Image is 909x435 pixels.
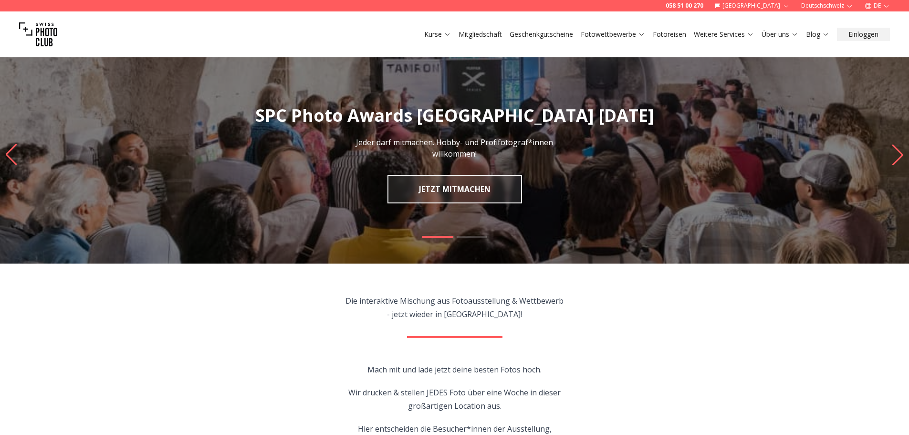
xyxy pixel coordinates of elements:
p: Mach mit und lade jetzt deine besten Fotos hoch. [345,363,564,376]
button: Einloggen [837,28,890,41]
a: JETZT MITMACHEN [387,175,522,203]
a: Geschenkgutscheine [510,30,573,39]
button: Blog [802,28,833,41]
p: Die interaktive Mischung aus Fotoausstellung & Wettbewerb - jetzt wieder in [GEOGRAPHIC_DATA]! [345,294,564,321]
button: Mitgliedschaft [455,28,506,41]
button: Kurse [420,28,455,41]
button: Über uns [758,28,802,41]
a: Mitgliedschaft [459,30,502,39]
a: Fotoreisen [653,30,686,39]
a: Fotowettbewerbe [581,30,645,39]
button: Fotoreisen [649,28,690,41]
a: 058 51 00 270 [666,2,703,10]
a: Blog [806,30,829,39]
button: Geschenkgutscheine [506,28,577,41]
a: Kurse [424,30,451,39]
p: Wir drucken & stellen JEDES Foto über eine Woche in dieser großartigen Location aus. [345,386,564,413]
a: Weitere Services [694,30,754,39]
img: Swiss photo club [19,15,57,53]
p: Jeder darf mitmachen. Hobby- und Profifotograf*innen willkommen! [348,137,562,159]
a: Über uns [762,30,798,39]
button: Fotowettbewerbe [577,28,649,41]
button: Weitere Services [690,28,758,41]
